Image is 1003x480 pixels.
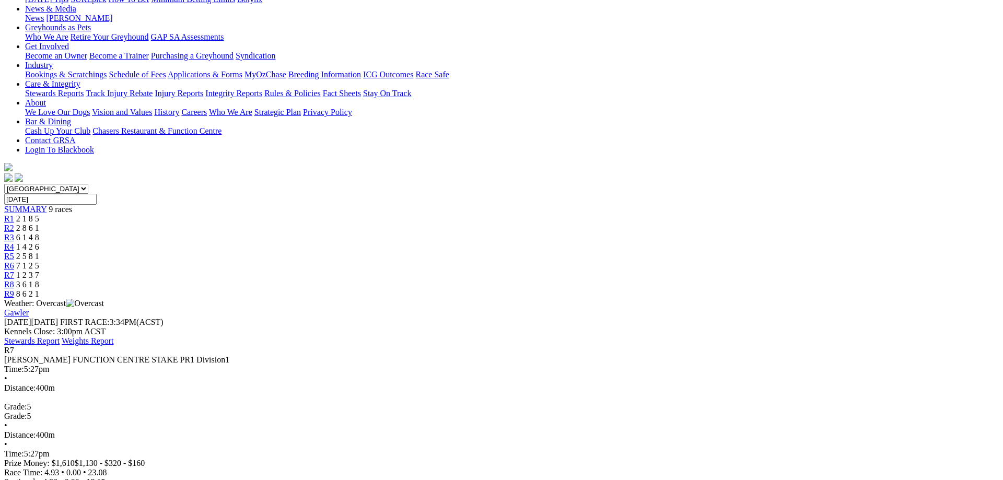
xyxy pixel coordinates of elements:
span: 7 1 2 5 [16,261,39,270]
span: 0.00 [66,468,81,477]
a: Chasers Restaurant & Function Centre [92,126,221,135]
span: 23.08 [88,468,107,477]
a: Stewards Reports [25,89,84,98]
span: • [4,440,7,449]
a: R6 [4,261,14,270]
a: Weights Report [62,336,114,345]
a: [PERSON_NAME] [46,14,112,22]
span: Grade: [4,412,27,420]
span: • [4,374,7,383]
a: Industry [25,61,53,69]
a: R5 [4,252,14,261]
a: Strategic Plan [254,108,301,116]
span: 1 4 2 6 [16,242,39,251]
a: Vision and Values [92,108,152,116]
a: R2 [4,224,14,232]
a: Stewards Report [4,336,60,345]
span: FIRST RACE: [60,318,109,326]
a: News & Media [25,4,76,13]
a: Fact Sheets [323,89,361,98]
a: Bar & Dining [25,117,71,126]
a: R9 [4,289,14,298]
a: Cash Up Your Club [25,126,90,135]
span: Distance: [4,383,36,392]
a: ICG Outcomes [363,70,413,79]
span: Grade: [4,402,27,411]
span: SUMMARY [4,205,46,214]
div: 5 [4,412,991,421]
a: Race Safe [415,70,449,79]
a: Become a Trainer [89,51,149,60]
div: 5 [4,402,991,412]
span: 1 2 3 7 [16,271,39,279]
a: Get Involved [25,42,69,51]
div: News & Media [25,14,991,23]
a: Schedule of Fees [109,70,166,79]
img: logo-grsa-white.png [4,163,13,171]
a: Gawler [4,308,29,317]
div: Bar & Dining [25,126,991,136]
div: About [25,108,991,117]
span: 3:34PM(ACST) [60,318,164,326]
a: History [154,108,179,116]
span: [DATE] [4,318,58,326]
span: 4.93 [44,468,59,477]
a: Breeding Information [288,70,361,79]
div: [PERSON_NAME] FUNCTION CENTRE STAKE PR1 Division1 [4,355,991,365]
img: twitter.svg [15,173,23,182]
a: R8 [4,280,14,289]
div: Kennels Close: 3:00pm ACST [4,327,991,336]
a: About [25,98,46,107]
div: 5:27pm [4,449,991,459]
span: $1,130 - $320 - $160 [75,459,145,467]
a: Who We Are [209,108,252,116]
a: Privacy Policy [303,108,352,116]
span: 6 1 4 8 [16,233,39,242]
span: [DATE] [4,318,31,326]
a: Retire Your Greyhound [71,32,149,41]
a: We Love Our Dogs [25,108,90,116]
a: GAP SA Assessments [151,32,224,41]
span: Distance: [4,430,36,439]
div: 400m [4,430,991,440]
span: 9 races [49,205,72,214]
span: 8 6 2 1 [16,289,39,298]
div: Care & Integrity [25,89,991,98]
span: • [61,468,64,477]
a: Bookings & Scratchings [25,70,107,79]
img: Overcast [66,299,104,308]
div: 5:27pm [4,365,991,374]
span: Time: [4,449,24,458]
span: R7 [4,346,14,355]
span: 2 1 8 5 [16,214,39,223]
a: Purchasing a Greyhound [151,51,234,60]
a: R4 [4,242,14,251]
span: Time: [4,365,24,373]
span: • [83,468,86,477]
span: 3 6 1 8 [16,280,39,289]
a: R3 [4,233,14,242]
span: 2 8 6 1 [16,224,39,232]
span: Race Time: [4,468,42,477]
span: • [4,421,7,430]
div: Industry [25,70,991,79]
div: Get Involved [25,51,991,61]
a: Greyhounds as Pets [25,23,91,32]
input: Select date [4,194,97,205]
div: 400m [4,383,991,393]
a: Careers [181,108,207,116]
a: Contact GRSA [25,136,75,145]
a: Who We Are [25,32,68,41]
a: Stay On Track [363,89,411,98]
a: Track Injury Rebate [86,89,153,98]
a: Login To Blackbook [25,145,94,154]
span: 2 5 8 1 [16,252,39,261]
a: R1 [4,214,14,223]
span: Weather: Overcast [4,299,104,308]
